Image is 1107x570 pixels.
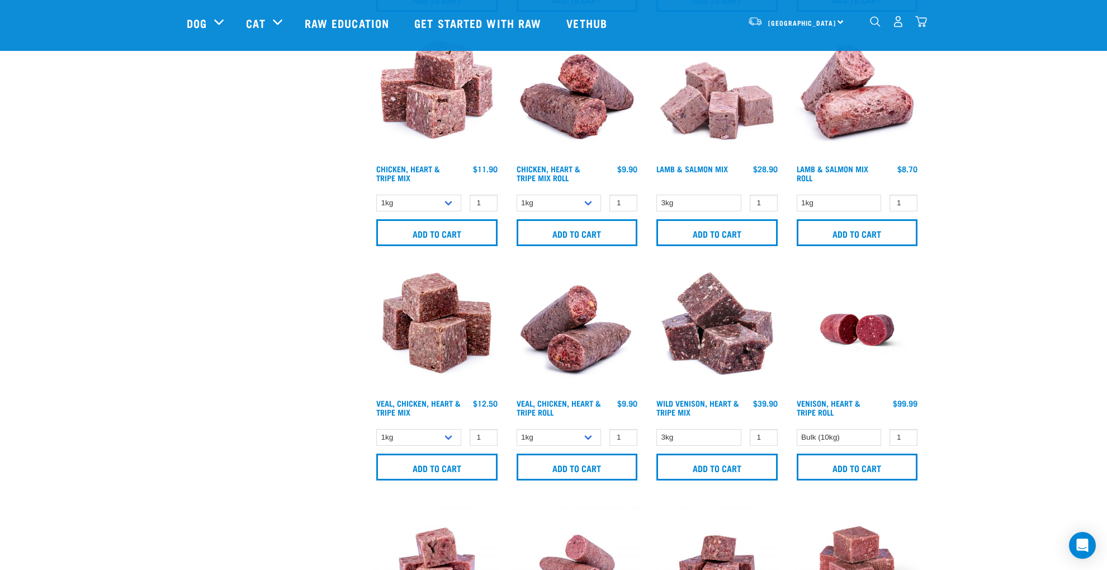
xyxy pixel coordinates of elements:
[470,195,498,212] input: 1
[656,167,728,171] a: Lamb & Salmon Mix
[517,454,638,481] input: Add to cart
[470,429,498,446] input: 1
[376,454,498,481] input: Add to cart
[473,164,498,173] div: $11.90
[656,454,778,481] input: Add to cart
[897,164,917,173] div: $8.70
[514,266,641,393] img: 1263 Chicken Organ Roll 02
[797,219,918,246] input: Add to cart
[915,16,927,27] img: home-icon@2x.png
[517,167,580,180] a: Chicken, Heart & Tripe Mix Roll
[376,401,461,414] a: Veal, Chicken, Heart & Tripe Mix
[473,399,498,408] div: $12.50
[617,164,637,173] div: $9.90
[797,401,860,414] a: Venison, Heart & Tripe Roll
[893,399,917,408] div: $99.99
[753,399,778,408] div: $39.90
[376,167,440,180] a: Chicken, Heart & Tripe Mix
[748,16,763,26] img: van-moving.png
[892,16,904,27] img: user.png
[617,399,637,408] div: $9.90
[654,32,780,159] img: 1029 Lamb Salmon Mix 01
[294,1,403,45] a: Raw Education
[750,195,778,212] input: 1
[654,266,780,393] img: 1171 Venison Heart Tripe Mix 01
[870,16,881,27] img: home-icon-1@2x.png
[517,219,638,246] input: Add to cart
[517,401,601,414] a: Veal, Chicken, Heart & Tripe Roll
[656,401,739,414] a: Wild Venison, Heart & Tripe Mix
[609,429,637,446] input: 1
[794,266,921,393] img: Raw Essentials Venison Heart & Tripe Hypoallergenic Raw Pet Food Bulk Roll Unwrapped
[373,266,500,393] img: Veal Chicken Heart Tripe Mix 01
[1069,532,1096,559] div: Open Intercom Messenger
[403,1,555,45] a: Get started with Raw
[890,195,917,212] input: 1
[768,21,836,25] span: [GEOGRAPHIC_DATA]
[514,32,641,159] img: Chicken Heart Tripe Roll 01
[794,32,921,159] img: 1261 Lamb Salmon Roll 01
[656,219,778,246] input: Add to cart
[797,454,918,481] input: Add to cart
[750,429,778,446] input: 1
[609,195,637,212] input: 1
[753,164,778,173] div: $28.90
[555,1,621,45] a: Vethub
[376,219,498,246] input: Add to cart
[797,167,868,180] a: Lamb & Salmon Mix Roll
[187,15,207,31] a: Dog
[373,32,500,159] img: 1062 Chicken Heart Tripe Mix 01
[890,429,917,446] input: 1
[246,15,265,31] a: Cat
